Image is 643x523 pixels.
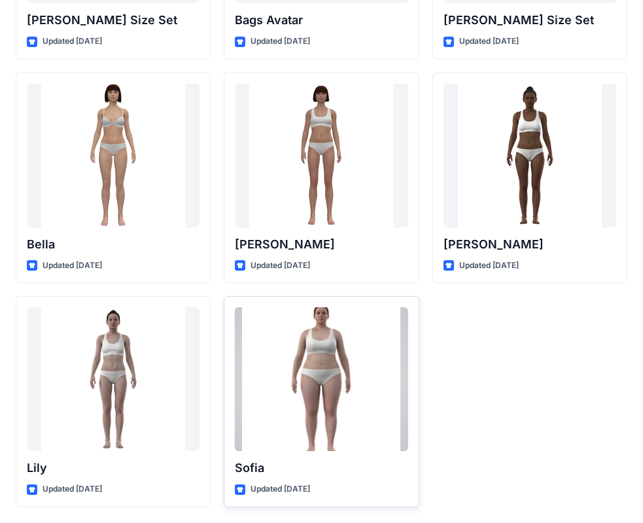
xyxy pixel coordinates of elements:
p: Updated [DATE] [459,35,519,48]
p: Bella [27,235,200,254]
p: Sofia [235,459,408,477]
p: [PERSON_NAME] Size Set [27,11,200,29]
p: Updated [DATE] [43,35,102,48]
p: Lily [27,459,200,477]
p: [PERSON_NAME] Size Set [443,11,616,29]
p: Updated [DATE] [251,35,310,48]
a: Gabrielle [443,84,616,228]
p: Updated [DATE] [251,482,310,496]
a: Bella [27,84,200,228]
p: Updated [DATE] [251,259,310,273]
p: Updated [DATE] [43,259,102,273]
p: [PERSON_NAME] [235,235,408,254]
a: Lily [27,307,200,451]
p: Bags Avatar [235,11,408,29]
a: Sofia [235,307,408,451]
p: Updated [DATE] [459,259,519,273]
a: Emma [235,84,408,228]
p: [PERSON_NAME] [443,235,616,254]
p: Updated [DATE] [43,482,102,496]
